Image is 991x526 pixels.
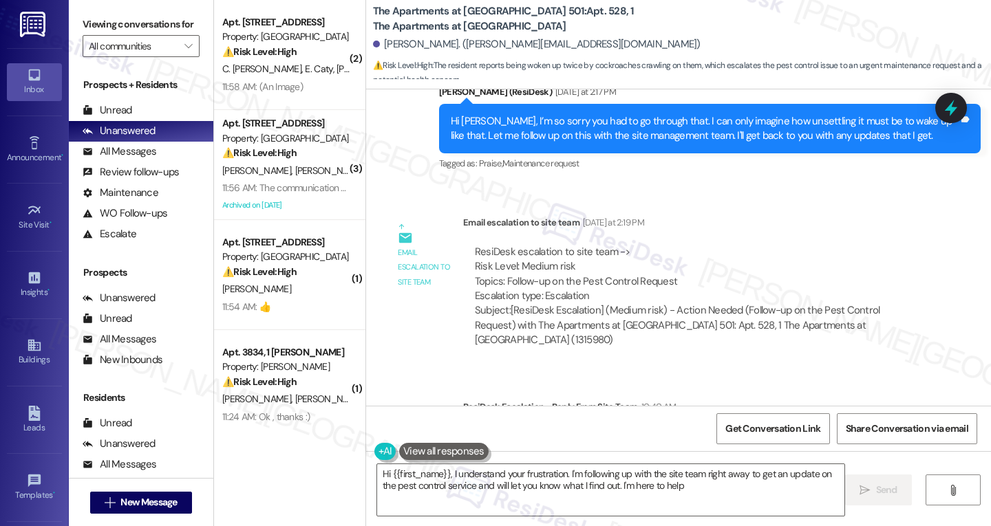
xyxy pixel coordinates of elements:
div: Tagged as: [439,153,981,173]
strong: ⚠️ Risk Level: High [222,375,297,388]
div: Escalate [83,227,136,241]
a: Leads [7,402,62,439]
span: • [47,285,50,295]
strong: ⚠️ Risk Level: High [222,265,297,278]
div: Email escalation to site team [463,215,928,234]
div: Property: [PERSON_NAME] [222,360,350,374]
i:  [184,41,192,52]
a: Inbox [7,63,62,100]
strong: ⚠️ Risk Level: High [222,45,297,58]
div: Unread [83,311,132,326]
div: Unanswered [83,291,156,305]
span: [PERSON_NAME] [295,164,363,177]
div: New Inbounds [83,353,162,367]
button: Send [845,474,912,505]
div: 11:56 AM: The communication with maintenance is terrible. It's August in [US_STATE] for gods sake!! [222,182,612,194]
span: • [53,488,55,498]
div: Apt. [STREET_ADDRESS] [222,15,350,30]
span: Praise , [479,157,502,169]
div: 11:58 AM: (An Image) [222,80,303,93]
span: [PERSON_NAME] [222,164,295,177]
div: [PERSON_NAME] (ResiDesk) [439,85,981,104]
a: Buildings [7,333,62,371]
button: Share Conversation via email [837,413,977,444]
span: [PERSON_NAME] [222,393,295,405]
div: Property: [GEOGRAPHIC_DATA] [222,131,350,146]
strong: ⚠️ Risk Level: High [373,60,432,71]
div: Apt. [STREET_ADDRESS] [222,116,350,131]
div: Prospects [69,265,213,280]
div: ResiDesk Escalation - Reply From Site Team [463,399,928,419]
a: Insights • [7,266,62,303]
div: Maintenance [83,186,158,200]
span: Send [876,483,897,497]
div: Residents [69,391,213,405]
span: [PERSON_NAME] [337,63,405,75]
span: Share Conversation via email [846,421,968,436]
span: E. Caty [305,63,337,75]
span: New Message [120,495,177,509]
div: 11:54 AM: 👍 [222,300,270,313]
span: • [50,218,52,228]
span: Get Conversation Link [725,421,820,436]
div: Email escalation to site team [398,245,451,289]
a: Templates • [7,469,62,506]
a: Site Visit • [7,199,62,236]
div: Review follow-ups [83,165,179,179]
div: Prospects + Residents [69,78,213,92]
span: [PERSON_NAME] [295,393,363,405]
button: New Message [90,492,192,514]
textarea: Hi {{first_name}}, I understand your frustration. I'm following up with the site team right away ... [377,464,844,516]
div: Unanswered [83,437,156,451]
strong: ⚠️ Risk Level: High [222,146,297,159]
input: All communities [89,35,178,57]
button: Get Conversation Link [716,413,829,444]
div: 10:40 AM [638,399,676,414]
div: WO Follow-ups [83,206,167,221]
span: C. [PERSON_NAME] [222,63,305,75]
div: Subject: [ResiDesk Escalation] (Medium risk) - Action Needed (Follow-up on the Pest Control Reque... [475,303,917,347]
span: [PERSON_NAME] [222,283,291,295]
i:  [860,485,870,496]
div: Unread [83,416,132,430]
div: Apt. 3834, 1 [PERSON_NAME] [222,345,350,360]
div: Archived on [DATE] [221,197,351,214]
i:  [105,497,115,508]
div: Unanswered [83,124,156,138]
div: 11:24 AM: Ok , thanks :) [222,410,310,423]
div: Property: [GEOGRAPHIC_DATA] [222,30,350,44]
div: All Messages [83,457,156,472]
span: Maintenance request [502,157,579,169]
div: [DATE] at 2:19 PM [579,215,644,230]
div: [PERSON_NAME]. ([PERSON_NAME][EMAIL_ADDRESS][DOMAIN_NAME]) [373,37,701,52]
div: ResiDesk escalation to site team -> Risk Level: Medium risk Topics: Follow-up on the Pest Control... [475,245,917,304]
b: The Apartments at [GEOGRAPHIC_DATA] 501: Apt. 528, 1 The Apartments at [GEOGRAPHIC_DATA] [373,4,648,34]
span: : The resident reports being woken up twice by cockroaches crawling on them, which escalates the ... [373,58,991,88]
img: ResiDesk Logo [20,12,48,37]
span: • [61,151,63,160]
i:  [948,485,958,496]
div: Hi [PERSON_NAME], I’m so sorry you had to go through that. I can only imagine how unsettling it m... [451,114,959,144]
div: [DATE] at 2:17 PM [552,85,616,99]
label: Viewing conversations for [83,14,200,35]
div: Property: [GEOGRAPHIC_DATA] [222,250,350,264]
div: All Messages [83,144,156,159]
div: Unread [83,103,132,118]
div: All Messages [83,332,156,347]
div: Apt. [STREET_ADDRESS] [222,235,350,250]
